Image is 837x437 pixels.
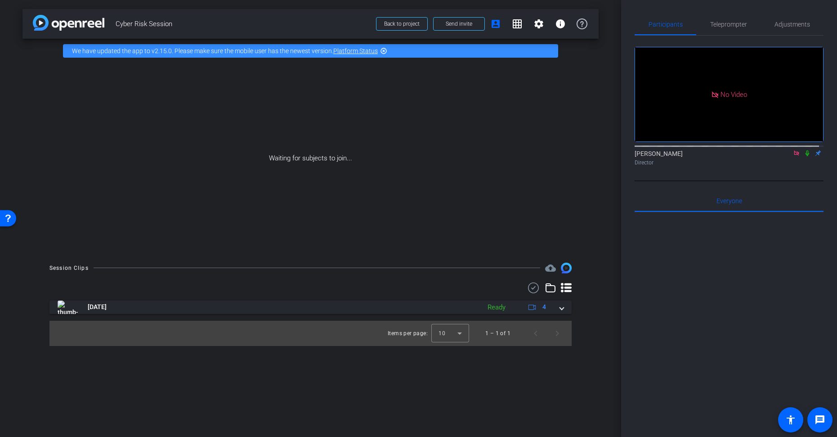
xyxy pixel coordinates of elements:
[561,263,572,273] img: Session clips
[483,302,510,313] div: Ready
[116,15,371,33] span: Cyber Risk Session
[546,323,568,344] button: Next page
[49,300,572,314] mat-expansion-panel-header: thumb-nail[DATE]Ready4
[545,263,556,273] span: Destinations for your clips
[545,263,556,273] mat-icon: cloud_upload
[63,44,558,58] div: We have updated the app to v2.15.0. Please make sure the mobile user has the newest version.
[774,21,810,27] span: Adjustments
[710,21,747,27] span: Teleprompter
[88,302,107,312] span: [DATE]
[490,18,501,29] mat-icon: account_box
[649,21,683,27] span: Participants
[49,264,89,273] div: Session Clips
[525,323,546,344] button: Previous page
[384,21,420,27] span: Back to project
[433,17,485,31] button: Send invite
[635,149,824,167] div: [PERSON_NAME]
[721,90,747,98] span: No Video
[815,414,825,425] mat-icon: message
[555,18,566,29] mat-icon: info
[485,329,510,338] div: 1 – 1 of 1
[716,198,742,204] span: Everyone
[785,414,796,425] mat-icon: accessibility
[512,18,523,29] mat-icon: grid_on
[446,20,472,27] span: Send invite
[33,15,104,31] img: app-logo
[533,18,544,29] mat-icon: settings
[376,17,428,31] button: Back to project
[542,302,546,312] span: 4
[58,300,78,314] img: thumb-nail
[635,159,824,167] div: Director
[380,47,387,55] mat-icon: highlight_off
[388,329,428,338] div: Items per page:
[22,63,599,254] div: Waiting for subjects to join...
[333,47,378,55] a: Platform Status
